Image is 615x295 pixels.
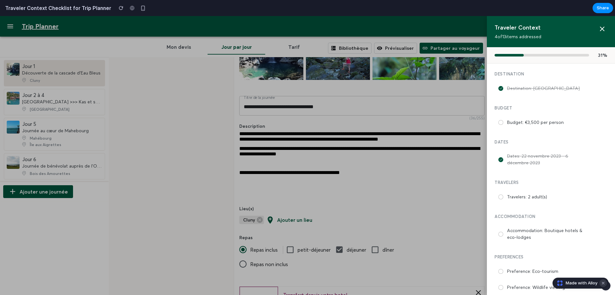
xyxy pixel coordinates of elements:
h4: Budget [495,89,607,94]
label: Travelers: 2 adult(s) [507,178,584,184]
span: Share [597,5,609,11]
h4: Preferences [495,238,607,243]
h4: Destination [495,55,607,60]
label: Destination: [GEOGRAPHIC_DATA] [507,69,584,76]
label: Preference: Wildlife viewing [507,268,584,275]
p: 4 of 13 items addressed [495,18,597,23]
h4: Accommodation [495,198,607,203]
button: Share [593,3,613,13]
h2: Traveler Context Checklist for Trip Planner [3,4,111,12]
label: Dates: 22 novembre 2023 - 6 décembre 2023 [507,137,584,150]
h3: Traveler Context [495,8,541,15]
h4: Dates [495,123,607,128]
a: Made with Alloy [553,280,598,286]
label: Budget: €3,500 per person [507,103,584,110]
button: Dismiss watermark [599,279,607,287]
span: Made with Alloy [566,280,597,286]
h4: Travelers [495,164,607,169]
label: Accommodation: Boutique hotels & eco-lodges [507,211,584,225]
span: 31 % [593,36,607,42]
label: Preference: Eco-tourism [507,252,584,259]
